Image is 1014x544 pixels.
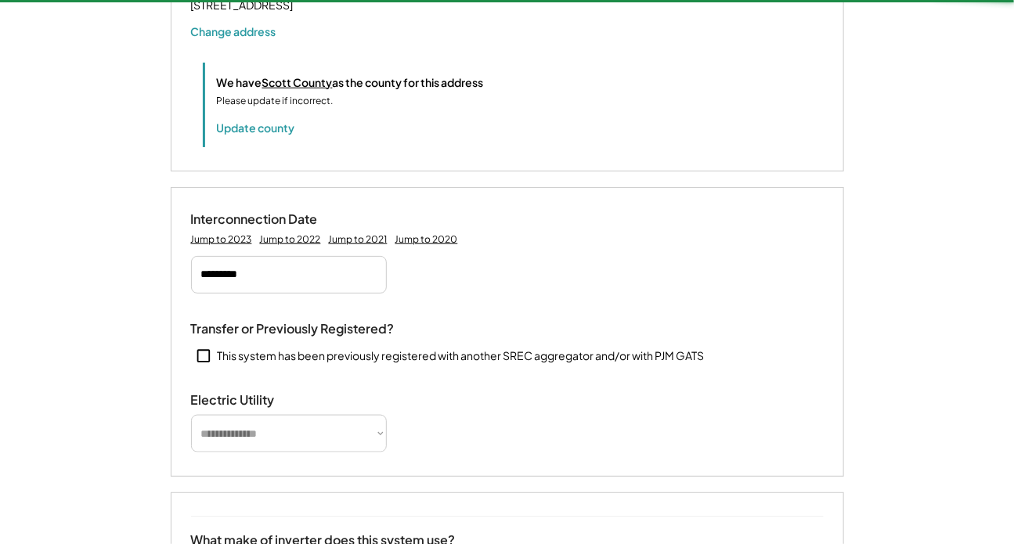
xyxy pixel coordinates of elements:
div: We have as the county for this address [217,74,484,91]
div: Jump to 2022 [260,233,321,246]
u: Scott County [262,75,333,89]
button: Update county [217,120,295,135]
div: Transfer or Previously Registered? [191,321,395,337]
div: This system has been previously registered with another SREC aggregator and/or with PJM GATS [218,348,705,364]
div: Jump to 2023 [191,233,252,246]
div: Electric Utility [191,392,348,409]
div: Please update if incorrect. [217,94,334,108]
button: Change address [191,23,276,39]
div: Jump to 2020 [395,233,458,246]
div: Jump to 2021 [329,233,388,246]
div: Interconnection Date [191,211,348,228]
